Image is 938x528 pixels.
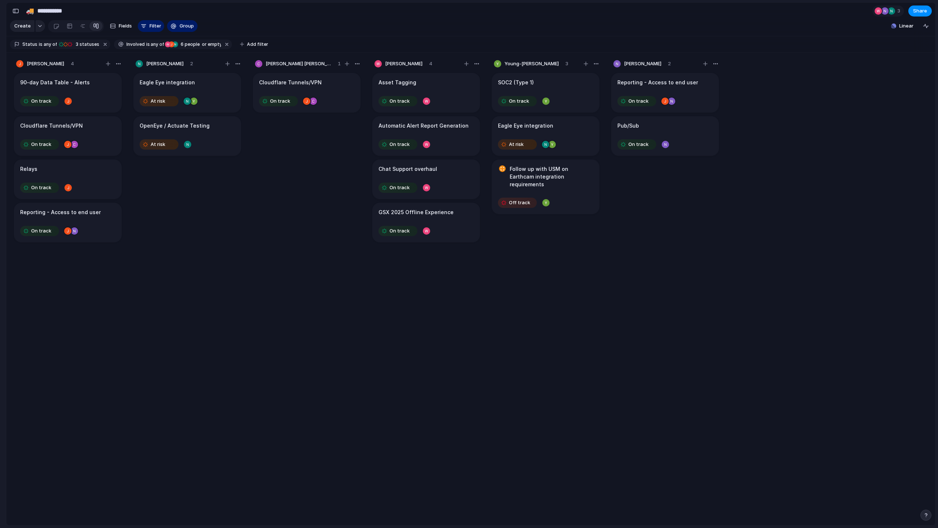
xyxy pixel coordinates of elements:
h1: OpenEye / Actuate Testing [140,122,210,130]
button: Linear [888,21,916,32]
div: OpenEye / Actuate TestingAt risk [133,116,241,156]
button: On track [377,225,419,237]
button: 6 peopleor empty [165,40,222,48]
span: 3 [74,41,80,47]
button: On track [257,95,300,107]
div: GSX 2025 Offline ExperienceOn track [372,203,480,242]
span: On track [389,227,410,235]
span: On track [270,98,290,105]
span: 6 [178,41,185,47]
button: On track [377,139,419,150]
span: [PERSON_NAME] [624,60,661,67]
h1: Follow up with USM on Earthcam integration requirements [510,165,593,188]
button: Group [167,20,197,32]
span: At risk [509,141,524,148]
button: 3 statuses [58,40,101,48]
div: Eagle Eye integrationAt risk [492,116,599,156]
span: On track [31,184,51,191]
span: On track [628,141,649,148]
div: RelaysOn track [14,159,122,199]
h1: Asset Tagging [378,78,416,87]
button: isany of [145,40,166,48]
h1: Eagle Eye integration [498,122,553,130]
span: On track [31,227,51,235]
span: [PERSON_NAME] [27,60,64,67]
span: 3 [897,7,902,15]
span: [PERSON_NAME] [PERSON_NAME] [266,60,331,67]
h1: GSX 2025 Offline Experience [378,208,454,216]
span: Young-[PERSON_NAME] [505,60,559,67]
button: At risk [138,139,180,150]
div: Automatic Alert Report GenerationOn track [372,116,480,156]
span: [PERSON_NAME] [385,60,422,67]
h1: Relays [20,165,37,173]
button: Off track [496,197,539,209]
button: isany of [37,40,58,48]
button: On track [377,182,419,194]
h1: Pub/Sub [617,122,639,130]
button: On track [616,139,658,150]
span: any of [43,41,57,48]
div: Cloudflare Tunnels/VPNOn track [253,73,361,113]
button: On track [496,95,539,107]
span: At risk [151,141,165,148]
span: is [146,41,150,48]
h1: Automatic Alert Report Generation [378,122,469,130]
span: 4 [429,60,432,67]
div: 🚚 [26,6,34,16]
div: Pub/SubOn track [611,116,719,156]
button: On track [616,95,658,107]
h1: Cloudflare Tunnels/VPN [259,78,322,87]
h1: SOC2 (Type 1) [498,78,534,87]
div: Asset TaggingOn track [372,73,480,113]
span: Share [913,7,927,15]
h1: Cloudflare Tunnels/VPN [20,122,83,130]
h1: Reporting - Access to end user [617,78,698,87]
div: SOC2 (Type 1)On track [492,73,599,113]
h1: 90-day Data Table - Alerts [20,78,90,87]
span: statuses [74,41,99,48]
h1: Reporting - Access to end user [20,208,101,216]
button: Fields [107,20,135,32]
div: Chat Support overhaulOn track [372,159,480,199]
div: Cloudflare Tunnels/VPNOn track [14,116,122,156]
span: Off track [509,199,530,206]
button: Filter [138,20,164,32]
h1: Chat Support overhaul [378,165,437,173]
button: On track [377,95,419,107]
span: At risk [151,98,165,105]
span: On track [389,141,410,148]
span: Status [22,41,37,48]
div: 90-day Data Table - AlertsOn track [14,73,122,113]
span: Create [14,22,31,30]
button: On track [18,95,61,107]
span: Fields [119,22,132,30]
button: On track [18,139,61,150]
span: 2 [668,60,671,67]
span: 4 [71,60,74,67]
div: Eagle Eye integrationAt risk [133,73,241,113]
button: On track [18,225,61,237]
button: Share [908,5,932,16]
button: At risk [496,139,539,150]
span: On track [389,184,410,191]
span: On track [628,98,649,105]
button: At risk [138,95,180,107]
button: On track [18,182,61,194]
span: is [39,41,43,48]
span: 1 [338,60,341,67]
span: 3 [565,60,568,67]
span: On track [31,141,51,148]
div: Reporting - Access to end userOn track [14,203,122,242]
h1: Eagle Eye integration [140,78,195,87]
button: Add filter [236,39,273,49]
div: Reporting - Access to end userOn track [611,73,719,113]
span: 2 [190,60,193,67]
button: Create [10,20,34,32]
span: Group [180,22,194,30]
span: On track [389,98,410,105]
span: Add filter [247,41,268,48]
span: people [178,41,200,48]
span: or empty [201,41,221,48]
button: 🚚 [24,5,36,17]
